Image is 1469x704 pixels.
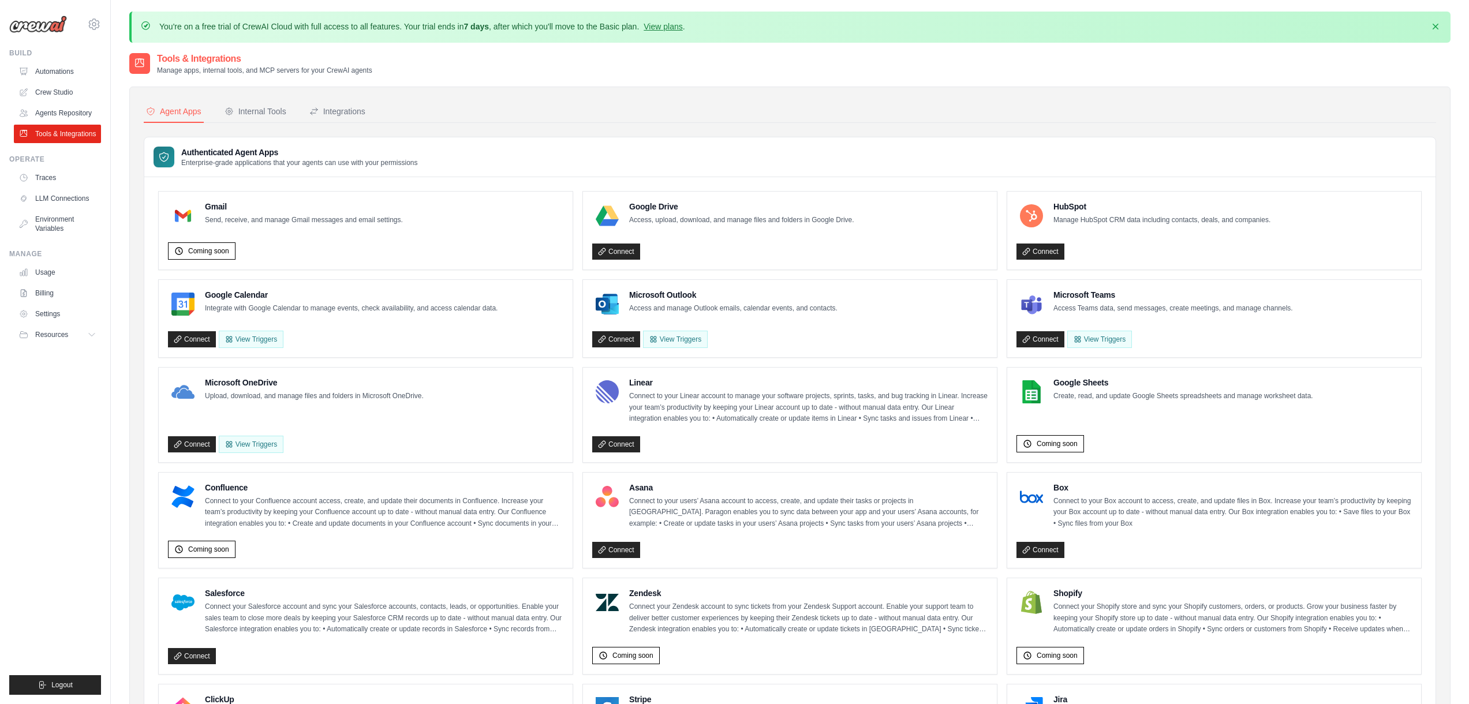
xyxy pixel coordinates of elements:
button: Internal Tools [222,101,289,123]
p: Connect to your Linear account to manage your software projects, sprints, tasks, and bug tracking... [629,391,988,425]
a: Billing [14,284,101,302]
span: Coming soon [188,545,229,554]
span: Coming soon [1037,439,1078,448]
p: Connect to your users’ Asana account to access, create, and update their tasks or projects in [GE... [629,496,988,530]
img: HubSpot Logo [1020,204,1043,227]
p: Manage HubSpot CRM data including contacts, deals, and companies. [1053,215,1270,226]
p: Connect your Zendesk account to sync tickets from your Zendesk Support account. Enable your suppo... [629,601,988,635]
img: Salesforce Logo [171,591,195,614]
p: Access and manage Outlook emails, calendar events, and contacts. [629,303,838,314]
span: Logout [51,680,73,690]
div: Integrations [309,106,365,117]
img: Gmail Logo [171,204,195,227]
img: Microsoft OneDrive Logo [171,380,195,403]
img: Box Logo [1020,485,1043,508]
: View Triggers [1067,331,1132,348]
a: Usage [14,263,101,282]
h4: Google Sheets [1053,377,1313,388]
p: Upload, download, and manage files and folders in Microsoft OneDrive. [205,391,424,402]
span: Coming soon [188,246,229,256]
h4: Confluence [205,482,563,493]
a: Connect [1016,331,1064,347]
a: Environment Variables [14,210,101,238]
p: Send, receive, and manage Gmail messages and email settings. [205,215,403,226]
div: Manage [9,249,101,259]
a: Connect [168,648,216,664]
img: Google Sheets Logo [1020,380,1043,403]
button: Logout [9,675,101,695]
h4: Salesforce [205,587,563,599]
h4: Microsoft Teams [1053,289,1293,301]
h4: Box [1053,482,1412,493]
a: LLM Connections [14,189,101,208]
a: Tools & Integrations [14,125,101,143]
button: Resources [14,325,101,344]
a: Connect [1016,244,1064,260]
a: Connect [168,436,216,452]
a: Agents Repository [14,104,101,122]
a: Connect [592,331,640,347]
button: Integrations [307,101,368,123]
div: Agent Apps [146,106,201,117]
p: Connect your Salesforce account and sync your Salesforce accounts, contacts, leads, or opportunit... [205,601,563,635]
: View Triggers [219,436,283,453]
button: Agent Apps [144,101,204,123]
a: Traces [14,168,101,187]
span: Coming soon [1037,651,1078,660]
h4: Google Drive [629,201,854,212]
h2: Tools & Integrations [157,52,372,66]
p: Connect to your Box account to access, create, and update files in Box. Increase your team’s prod... [1053,496,1412,530]
p: Manage apps, internal tools, and MCP servers for your CrewAI agents [157,66,372,75]
h4: Microsoft Outlook [629,289,838,301]
div: Internal Tools [225,106,286,117]
img: Asana Logo [596,485,619,508]
a: Settings [14,305,101,323]
img: Google Drive Logo [596,204,619,227]
img: Google Calendar Logo [171,293,195,316]
h4: Linear [629,377,988,388]
strong: 7 days [463,22,489,31]
h4: Shopify [1053,587,1412,599]
a: Crew Studio [14,83,101,102]
h4: Google Calendar [205,289,498,301]
p: Create, read, and update Google Sheets spreadsheets and manage worksheet data. [1053,391,1313,402]
span: Coming soon [612,651,653,660]
img: Shopify Logo [1020,591,1043,614]
h4: Microsoft OneDrive [205,377,424,388]
p: You're on a free trial of CrewAI Cloud with full access to all features. Your trial ends in , aft... [159,21,685,32]
p: Connect your Shopify store and sync your Shopify customers, orders, or products. Grow your busine... [1053,601,1412,635]
h4: Asana [629,482,988,493]
h3: Authenticated Agent Apps [181,147,418,158]
a: Connect [592,244,640,260]
div: Build [9,48,101,58]
div: Operate [9,155,101,164]
a: Automations [14,62,101,81]
a: Connect [592,436,640,452]
a: Connect [592,542,640,558]
h4: HubSpot [1053,201,1270,212]
p: Connect to your Confluence account access, create, and update their documents in Confluence. Incr... [205,496,563,530]
img: Zendesk Logo [596,591,619,614]
: View Triggers [643,331,708,348]
span: Resources [35,330,68,339]
p: Enterprise-grade applications that your agents can use with your permissions [181,158,418,167]
p: Access, upload, download, and manage files and folders in Google Drive. [629,215,854,226]
h4: Zendesk [629,587,988,599]
p: Access Teams data, send messages, create meetings, and manage channels. [1053,303,1293,314]
img: Microsoft Teams Logo [1020,293,1043,316]
p: Integrate with Google Calendar to manage events, check availability, and access calendar data. [205,303,498,314]
h4: Gmail [205,201,403,212]
button: View Triggers [219,331,283,348]
img: Logo [9,16,67,33]
a: Connect [168,331,216,347]
img: Confluence Logo [171,485,195,508]
img: Linear Logo [596,380,619,403]
img: Microsoft Outlook Logo [596,293,619,316]
a: Connect [1016,542,1064,558]
a: View plans [644,22,682,31]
